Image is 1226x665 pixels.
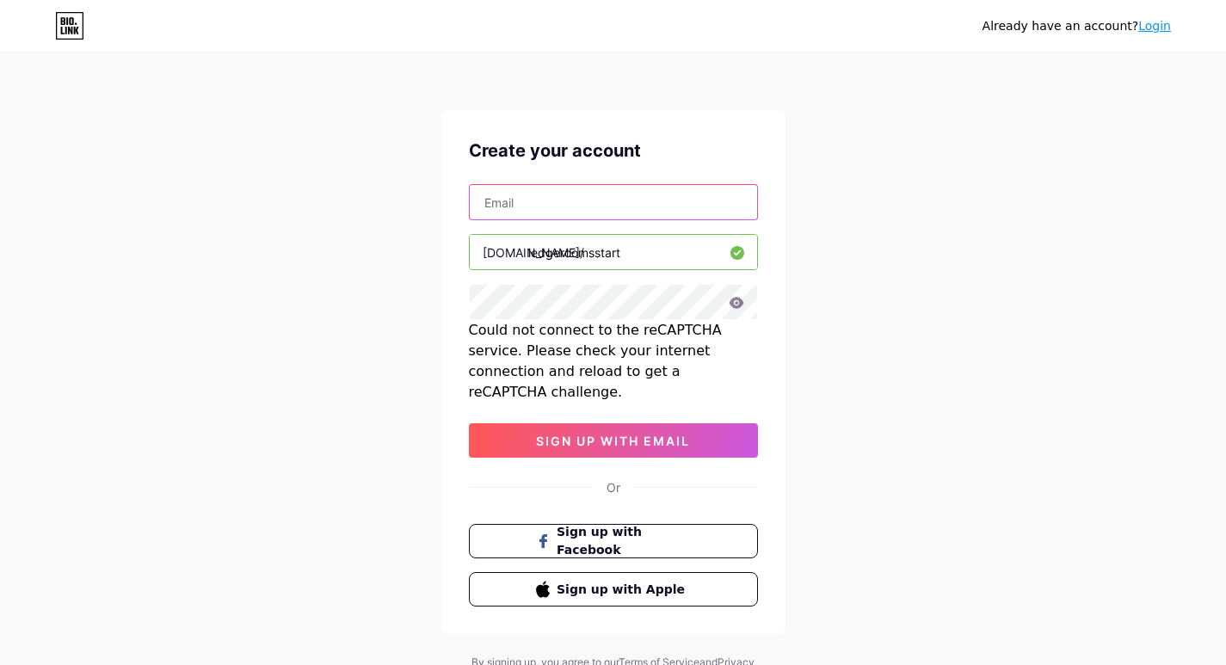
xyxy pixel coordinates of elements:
div: Already have an account? [983,17,1171,35]
span: Sign up with Apple [557,581,690,599]
input: username [470,235,757,269]
span: Sign up with Facebook [557,523,690,559]
div: Or [607,478,620,496]
button: Sign up with Apple [469,572,758,607]
span: sign up with email [536,434,690,448]
input: Email [470,185,757,219]
a: Login [1138,19,1171,33]
div: [DOMAIN_NAME]/ [483,243,584,262]
button: Sign up with Facebook [469,524,758,558]
div: Create your account [469,138,758,163]
div: Could not connect to the reCAPTCHA service. Please check your internet connection and reload to g... [469,320,758,403]
button: sign up with email [469,423,758,458]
